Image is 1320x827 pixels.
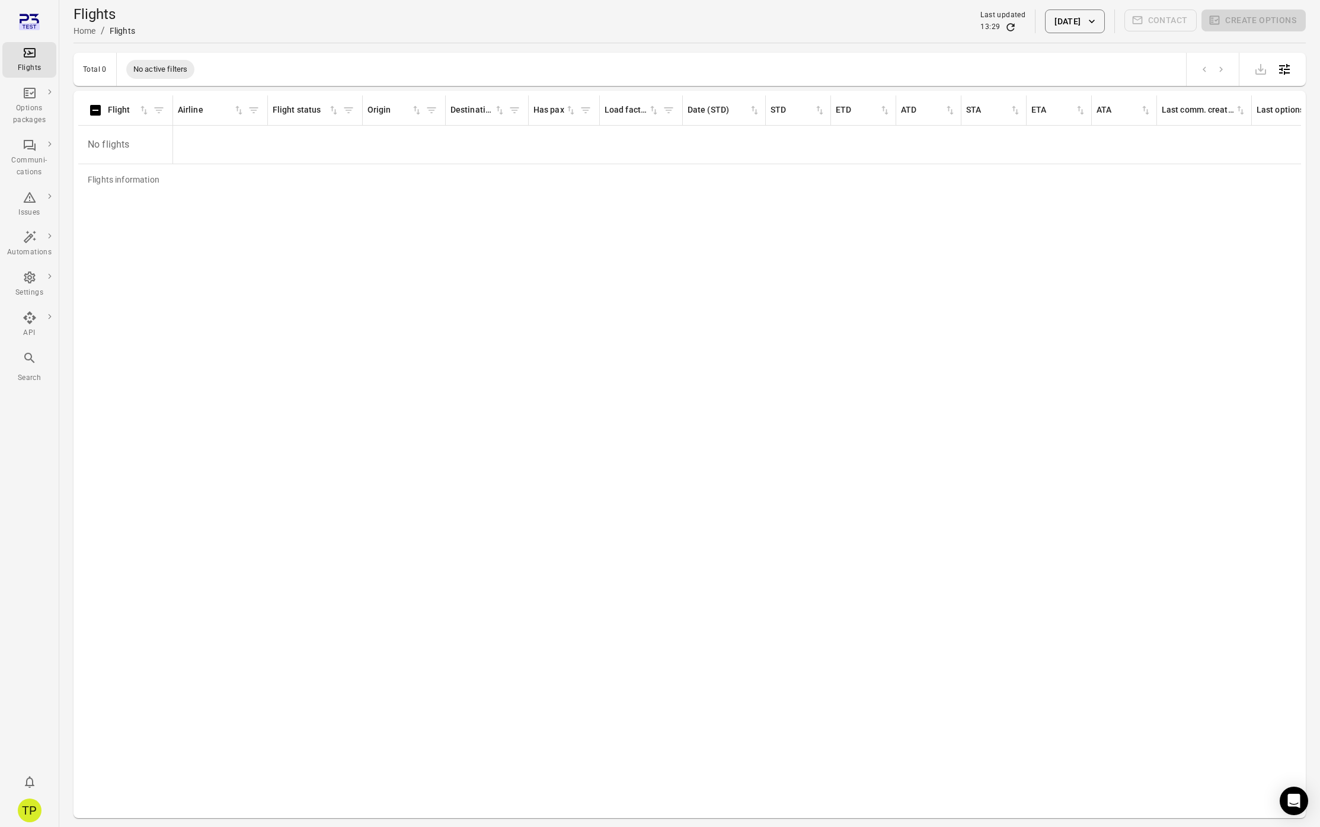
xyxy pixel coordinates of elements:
[2,347,56,387] button: Search
[7,155,52,178] div: Communi-cations
[1005,21,1017,33] button: Refresh data
[688,104,760,117] span: Date (STD)
[771,104,826,117] span: STD
[1031,104,1075,117] div: ETA
[340,101,357,119] button: Filter by flight status
[1162,104,1247,117] span: Last comm. created
[1097,104,1152,117] div: Sort by ATA in ascending order
[2,135,56,182] a: Communi-cations
[2,307,56,343] a: API
[7,372,52,384] div: Search
[533,104,577,117] span: Has pax
[273,104,340,117] span: Flight status
[245,101,263,119] button: Filter by airline
[688,104,760,117] div: Sort by date (STD) in ascending order
[1162,104,1247,117] div: Sort by last communication created in ascending order
[1045,9,1104,33] button: [DATE]
[367,104,423,117] div: Sort by origin in ascending order
[2,267,56,302] a: Settings
[108,104,150,117] div: Sort by flight in ascending order
[423,101,440,119] button: Filter by origin
[966,104,1021,117] span: STA
[966,104,1021,117] div: Sort by STA in ascending order
[1162,104,1235,117] div: Last comm. created
[18,799,41,822] div: TP
[980,9,1025,21] div: Last updated
[178,104,233,117] div: Airline
[450,104,506,117] div: Sort by destination in ascending order
[7,62,52,74] div: Flights
[2,82,56,130] a: Options packages
[901,104,956,117] div: Sort by ATD in ascending order
[533,104,577,117] div: Sort by has pax in ascending order
[533,104,565,117] div: Has pax
[7,247,52,258] div: Automations
[7,103,52,126] div: Options packages
[605,104,660,117] span: Load factor
[577,101,595,119] button: Filter by has pax
[18,770,41,794] button: Notifications
[1124,9,1197,33] span: Please make a selection to create communications
[1196,62,1229,77] nav: pagination navigation
[450,104,506,117] span: Destination
[83,128,168,161] p: No flights
[966,104,1009,117] div: STA
[1097,104,1140,117] div: ATA
[836,104,879,117] div: ETD
[101,24,105,38] li: /
[7,287,52,299] div: Settings
[605,104,648,117] div: Load factor
[367,104,423,117] span: Origin
[126,63,195,75] span: No active filters
[7,207,52,219] div: Issues
[108,104,138,117] div: Flight
[78,164,169,195] div: Flights information
[108,104,150,117] span: Flight
[273,104,340,117] div: Sort by flight status in ascending order
[73,24,135,38] nav: Breadcrumbs
[605,104,660,117] div: Sort by load factor in ascending order
[178,104,245,117] div: Sort by airline in ascending order
[1280,787,1308,815] div: Open Intercom Messenger
[7,327,52,339] div: API
[150,101,168,119] button: Filter by flight
[836,104,891,117] div: Sort by ETD in ascending order
[110,25,135,37] div: Flights
[1273,58,1296,81] button: Open table configuration
[2,226,56,262] a: Automations
[1031,104,1086,117] div: Sort by ETA in ascending order
[771,104,826,117] div: Sort by STD in ascending order
[367,104,411,117] div: Origin
[1201,9,1306,33] span: Please make a selection to create an option package
[660,101,677,119] button: Filter by load factor
[83,65,107,74] div: Total 0
[13,794,46,827] button: Tómas Páll Máté
[1031,104,1086,117] span: ETA
[688,104,749,117] div: Date (STD)
[901,104,956,117] span: ATD
[73,5,135,24] h1: Flights
[506,101,523,119] button: Filter by destination
[450,104,494,117] div: Destination
[836,104,891,117] span: ETD
[2,187,56,222] a: Issues
[1097,104,1152,117] span: ATA
[901,104,944,117] div: ATD
[178,104,245,117] span: Airline
[1249,63,1273,74] span: Please make a selection to export
[2,42,56,78] a: Flights
[73,26,96,36] a: Home
[771,104,814,117] div: STD
[980,21,1000,33] div: 13:29
[273,104,328,117] div: Flight status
